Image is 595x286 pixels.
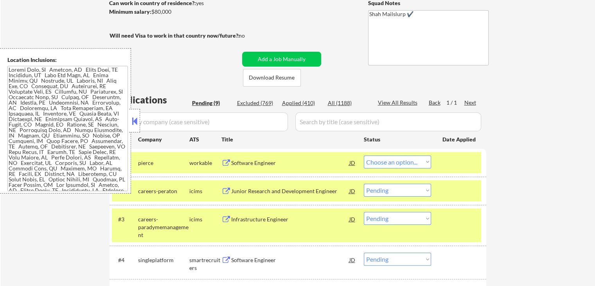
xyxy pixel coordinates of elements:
strong: Minimum salary: [109,8,151,15]
div: workable [189,159,221,167]
div: singleplatform [138,256,189,264]
div: JD [349,184,356,198]
div: Status [364,132,431,146]
div: careers-peraton [138,187,189,195]
strong: Will need Visa to work in that country now/future?: [110,32,240,39]
div: smartrecruiters [189,256,221,272]
div: 1 / 1 [446,99,464,107]
div: Back [429,99,441,107]
div: Software Engineer [231,159,349,167]
div: Infrastructure Engineer [231,215,349,223]
button: Download Resume [243,69,301,87]
div: $80,000 [109,8,239,16]
div: Next [464,99,477,107]
div: JD [349,156,356,170]
div: Junior Research and Development Engineer [231,187,349,195]
div: icims [189,215,221,223]
div: Applied (410) [282,99,321,107]
div: pierce [138,159,189,167]
div: no [239,32,261,40]
input: Search by company (case sensitive) [112,112,288,131]
div: Company [138,136,189,143]
div: Applications [112,95,189,105]
div: #4 [118,256,132,264]
div: View All Results [378,99,420,107]
div: #3 [118,215,132,223]
div: icims [189,187,221,195]
div: careers-paradymemanagement [138,215,189,239]
div: Software Engineer [231,256,349,264]
div: Pending (9) [192,99,231,107]
div: JD [349,212,356,226]
div: Location Inclusions: [7,56,128,64]
div: ATS [189,136,221,143]
div: JD [349,253,356,267]
div: Excluded (769) [237,99,276,107]
button: Add a Job Manually [242,52,321,67]
div: Date Applied [442,136,477,143]
div: All (1188) [328,99,367,107]
div: Title [221,136,356,143]
input: Search by title (case sensitive) [295,112,481,131]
